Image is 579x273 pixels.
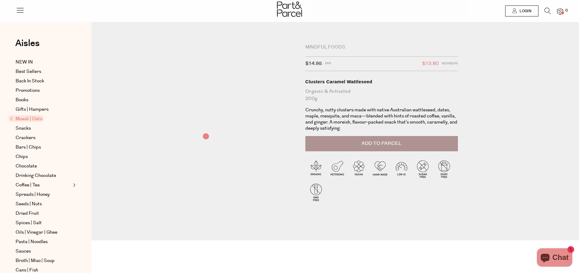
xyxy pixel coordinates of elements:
[412,158,433,180] img: P_P-ICONS-Live_Bec_V11_Sugar_Free.svg
[369,158,391,180] img: P_P-ICONS-Live_Bec_V11_Handmade.svg
[16,238,71,246] a: Pasta | Noodles
[433,158,455,180] img: P_P-ICONS-Live_Bec_V11_Dairy_Free.svg
[16,96,28,104] span: Books
[16,77,44,85] span: Back In Stock
[16,106,49,113] span: Gifts | Hampers
[10,115,71,123] a: Muesli | Oats
[16,134,35,142] span: Crackers
[564,8,569,13] span: 0
[16,172,56,179] span: Drinking Chocolate
[16,229,57,236] span: Oils | Vinegar | Ghee
[305,60,322,68] span: $14.95
[16,59,71,66] a: NEW IN
[15,39,40,54] a: Aisles
[16,134,71,142] a: Crackers
[305,181,327,203] img: P_P-ICONS-Live_Bec_V11_GMO_Free.svg
[348,158,369,180] img: P_P-ICONS-Live_Bec_V11_Vegan.svg
[442,60,458,68] span: Members
[16,181,40,189] span: Coffee | Tea
[16,172,71,179] a: Drinking Chocolate
[9,115,44,122] span: Muesli | Oats
[16,125,31,132] span: Snacks
[16,163,37,170] span: Chocolate
[277,2,302,17] img: Part&Parcel
[16,77,71,85] a: Back In Stock
[305,79,458,85] div: Clusters Caramel Wattleseed
[557,8,563,15] a: 0
[305,158,327,180] img: P_P-ICONS-Live_Bec_V11_Organic.svg
[305,44,458,50] div: Mindful Foods
[16,210,71,217] a: Dried Fruit
[71,181,76,189] button: Expand/Collapse Coffee | Tea
[535,248,574,268] inbox-online-store-chat: Shopify online store chat
[16,87,40,94] span: Promotions
[16,59,33,66] span: NEW IN
[16,153,28,160] span: Chips
[305,88,458,102] div: Organic & Activated 200g
[16,257,71,264] a: Broth | Miso | Soup
[305,136,458,151] button: Add to Parcel
[391,158,412,180] img: P_P-ICONS-Live_Bec_V11_Low_Gi.svg
[16,257,55,264] span: Broth | Miso | Soup
[361,140,401,147] span: Add to Parcel
[16,248,31,255] span: Sauces
[16,68,41,75] span: Best Sellers
[16,87,71,94] a: Promotions
[16,144,71,151] a: Bars | Chips
[16,238,48,246] span: Pasta | Noodles
[327,158,348,180] img: P_P-ICONS-Live_Bec_V11_Ketogenic.svg
[16,200,42,208] span: Seeds | Nuts
[518,9,531,14] span: Login
[16,219,71,227] a: Spices | Salt
[16,68,71,75] a: Best Sellers
[422,60,439,68] span: $13.80
[16,229,71,236] a: Oils | Vinegar | Ghee
[16,219,42,227] span: Spices | Salt
[16,181,71,189] a: Coffee | Tea
[325,60,331,68] span: RRP
[16,106,71,113] a: Gifts | Hampers
[16,144,41,151] span: Bars | Chips
[16,125,71,132] a: Snacks
[16,248,71,255] a: Sauces
[16,153,71,160] a: Chips
[16,200,71,208] a: Seeds | Nuts
[16,96,71,104] a: Books
[16,210,39,217] span: Dried Fruit
[15,37,40,50] span: Aisles
[16,191,50,198] span: Spreads | Honey
[16,191,71,198] a: Spreads | Honey
[305,107,458,131] p: Crunchy, nutty clusters made with native Australian wattleseed, dates, maple, mesquite, and maca—...
[505,5,538,16] a: Login
[16,163,71,170] a: Chocolate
